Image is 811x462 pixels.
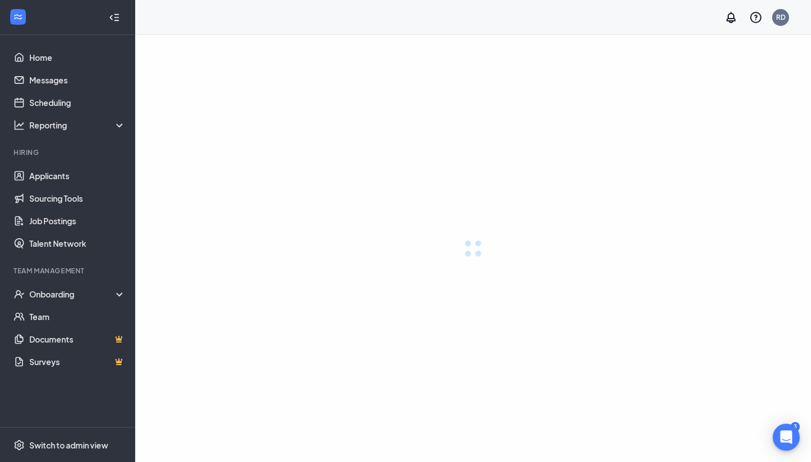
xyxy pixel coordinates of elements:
[776,12,786,22] div: RD
[29,439,108,451] div: Switch to admin view
[29,328,126,350] a: DocumentsCrown
[29,46,126,69] a: Home
[29,69,126,91] a: Messages
[29,187,126,210] a: Sourcing Tools
[14,119,25,131] svg: Analysis
[29,232,126,255] a: Talent Network
[14,439,25,451] svg: Settings
[749,11,763,24] svg: QuestionInfo
[724,11,738,24] svg: Notifications
[29,288,126,300] div: Onboarding
[29,305,126,328] a: Team
[791,422,800,432] div: 3
[29,210,126,232] a: Job Postings
[14,266,123,276] div: Team Management
[14,288,25,300] svg: UserCheck
[773,424,800,451] div: Open Intercom Messenger
[29,91,126,114] a: Scheduling
[12,11,24,23] svg: WorkstreamLogo
[29,119,126,131] div: Reporting
[29,165,126,187] a: Applicants
[29,350,126,373] a: SurveysCrown
[14,148,123,157] div: Hiring
[109,12,120,23] svg: Collapse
